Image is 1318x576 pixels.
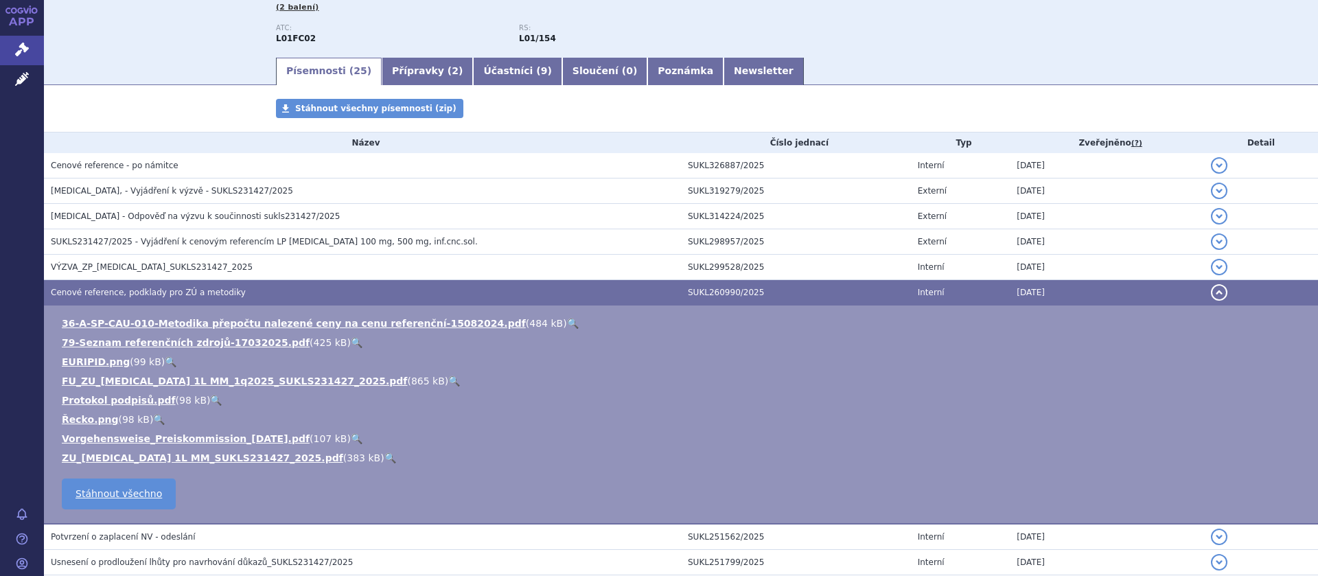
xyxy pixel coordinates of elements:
[473,58,562,85] a: Účastníci (9)
[1010,524,1204,550] td: [DATE]
[62,318,526,329] a: 36-A-SP-CAU-010-Metodika přepočtu nalezené ceny na cenu referenční-15082024.pdf
[51,186,293,196] span: SARCLISA, - Vyjádření k výzvě - SUKLS231427/2025
[918,211,947,221] span: Externí
[51,161,178,170] span: Cenové reference - po námitce
[62,479,176,509] a: Stáhnout všechno
[62,432,1304,446] li: ( )
[62,413,1304,426] li: ( )
[351,337,362,348] a: 🔍
[62,451,1304,465] li: ( )
[918,288,945,297] span: Interní
[562,58,647,85] a: Sloučení (0)
[541,65,548,76] span: 9
[1211,284,1227,301] button: detail
[681,280,911,306] td: SUKL260990/2025
[51,211,340,221] span: SARCLISA - Odpověď na výzvu k součinnosti sukls231427/2025
[62,374,1304,388] li: ( )
[1010,550,1204,575] td: [DATE]
[179,395,207,406] span: 98 kB
[681,255,911,280] td: SUKL299528/2025
[1211,183,1227,199] button: detail
[1010,229,1204,255] td: [DATE]
[44,133,681,153] th: Název
[1211,208,1227,224] button: detail
[276,99,463,118] a: Stáhnout všechny písemnosti (zip)
[62,356,130,367] a: EURIPID.png
[1211,157,1227,174] button: detail
[1010,153,1204,178] td: [DATE]
[918,161,945,170] span: Interní
[384,452,396,463] a: 🔍
[1211,259,1227,275] button: detail
[411,376,445,387] span: 865 kB
[51,288,246,297] span: Cenové reference, podklady pro ZÚ a metodiky
[448,376,460,387] a: 🔍
[354,65,367,76] span: 25
[1010,280,1204,306] td: [DATE]
[918,237,947,246] span: Externí
[724,58,804,85] a: Newsletter
[134,356,161,367] span: 99 kB
[62,433,310,444] a: Vorgehensweise_Preiskommission_[DATE].pdf
[295,104,456,113] span: Stáhnout všechny písemnosti (zip)
[62,337,310,348] a: 79-Seznam referenčních zdrojů-17032025.pdf
[153,414,165,425] a: 🔍
[1204,133,1318,153] th: Detail
[567,318,579,329] a: 🔍
[519,24,748,32] p: RS:
[51,557,353,567] span: Usnesení o prodloužení lhůty pro navrhování důkazů_SUKLS231427/2025
[62,376,407,387] a: FU_ZU_[MEDICAL_DATA] 1L MM_1q2025_SUKLS231427_2025.pdf
[276,24,505,32] p: ATC:
[62,316,1304,330] li: ( )
[681,178,911,204] td: SUKL319279/2025
[911,133,1010,153] th: Typ
[351,433,362,444] a: 🔍
[62,393,1304,407] li: ( )
[314,337,347,348] span: 425 kB
[276,3,319,12] span: (2 balení)
[681,524,911,550] td: SUKL251562/2025
[529,318,563,329] span: 484 kB
[1010,178,1204,204] td: [DATE]
[647,58,724,85] a: Poznámka
[681,204,911,229] td: SUKL314224/2025
[51,262,253,272] span: VÝZVA_ZP_SARCLISA_SUKLS231427_2025
[314,433,347,444] span: 107 kB
[1131,139,1142,148] abbr: (?)
[276,58,382,85] a: Písemnosti (25)
[452,65,459,76] span: 2
[347,452,380,463] span: 383 kB
[382,58,473,85] a: Přípravky (2)
[210,395,222,406] a: 🔍
[62,395,176,406] a: Protokol podpisů.pdf
[62,336,1304,349] li: ( )
[165,356,176,367] a: 🔍
[276,34,316,43] strong: IZATUXIMAB
[51,532,196,542] span: Potvrzení o zaplacení NV - odeslání
[62,414,118,425] a: Řecko.png
[519,34,556,43] strong: izatuximab
[1211,554,1227,571] button: detail
[626,65,633,76] span: 0
[681,229,911,255] td: SUKL298957/2025
[918,532,945,542] span: Interní
[1010,255,1204,280] td: [DATE]
[918,557,945,567] span: Interní
[62,355,1304,369] li: ( )
[681,153,911,178] td: SUKL326887/2025
[681,550,911,575] td: SUKL251799/2025
[62,452,343,463] a: ZU_[MEDICAL_DATA] 1L MM_SUKLS231427_2025.pdf
[1211,529,1227,545] button: detail
[1010,133,1204,153] th: Zveřejněno
[51,237,478,246] span: SUKLS231427/2025 - Vyjádření k cenovým referencím LP SARCLISA 100 mg, 500 mg, inf.cnc.sol.
[1010,204,1204,229] td: [DATE]
[1211,233,1227,250] button: detail
[122,414,150,425] span: 98 kB
[918,186,947,196] span: Externí
[681,133,911,153] th: Číslo jednací
[918,262,945,272] span: Interní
